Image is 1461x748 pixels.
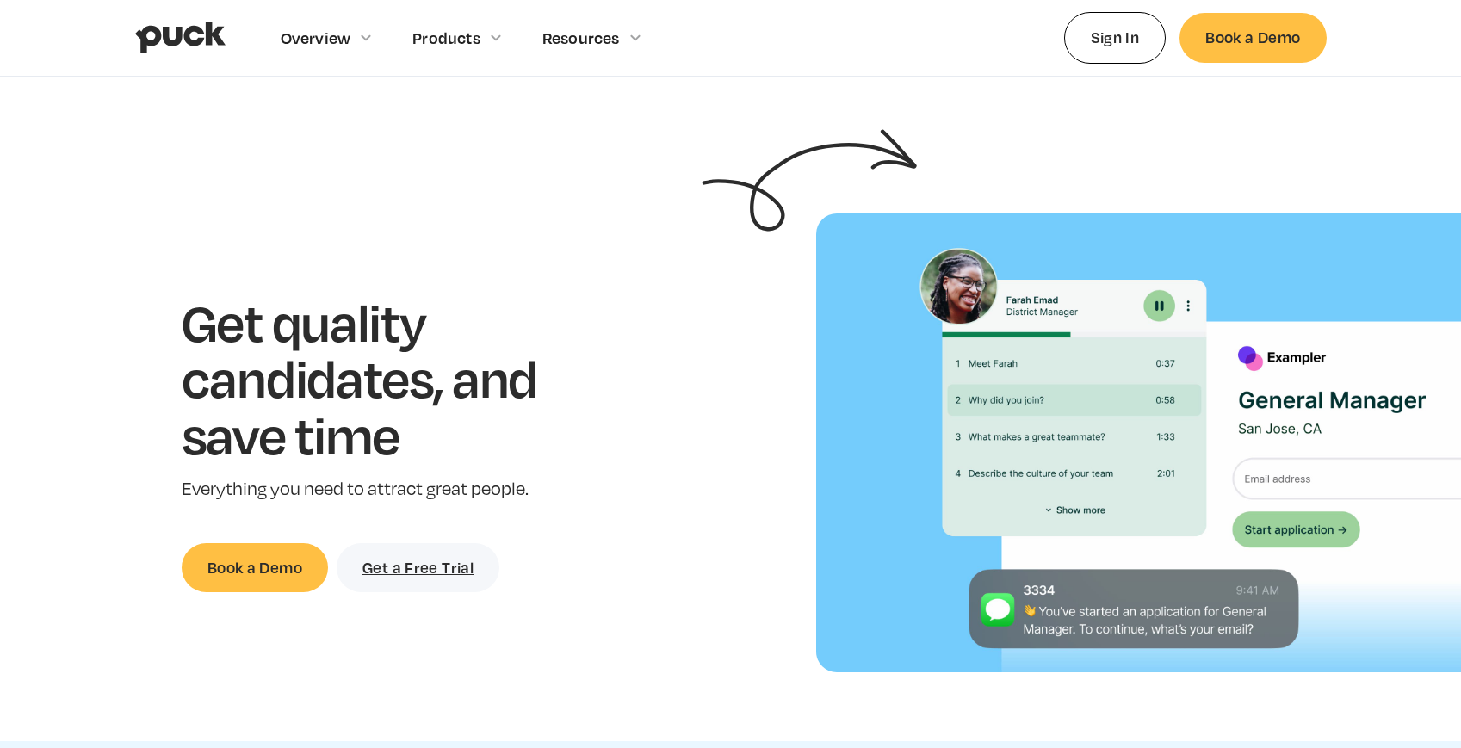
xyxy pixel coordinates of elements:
a: Book a Demo [182,543,328,592]
a: Book a Demo [1179,13,1326,62]
a: Get a Free Trial [337,543,499,592]
p: Everything you need to attract great people. [182,477,591,502]
div: Products [412,28,480,47]
div: Resources [542,28,620,47]
a: Sign In [1064,12,1167,63]
div: Overview [281,28,351,47]
h1: Get quality candidates, and save time [182,294,591,463]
